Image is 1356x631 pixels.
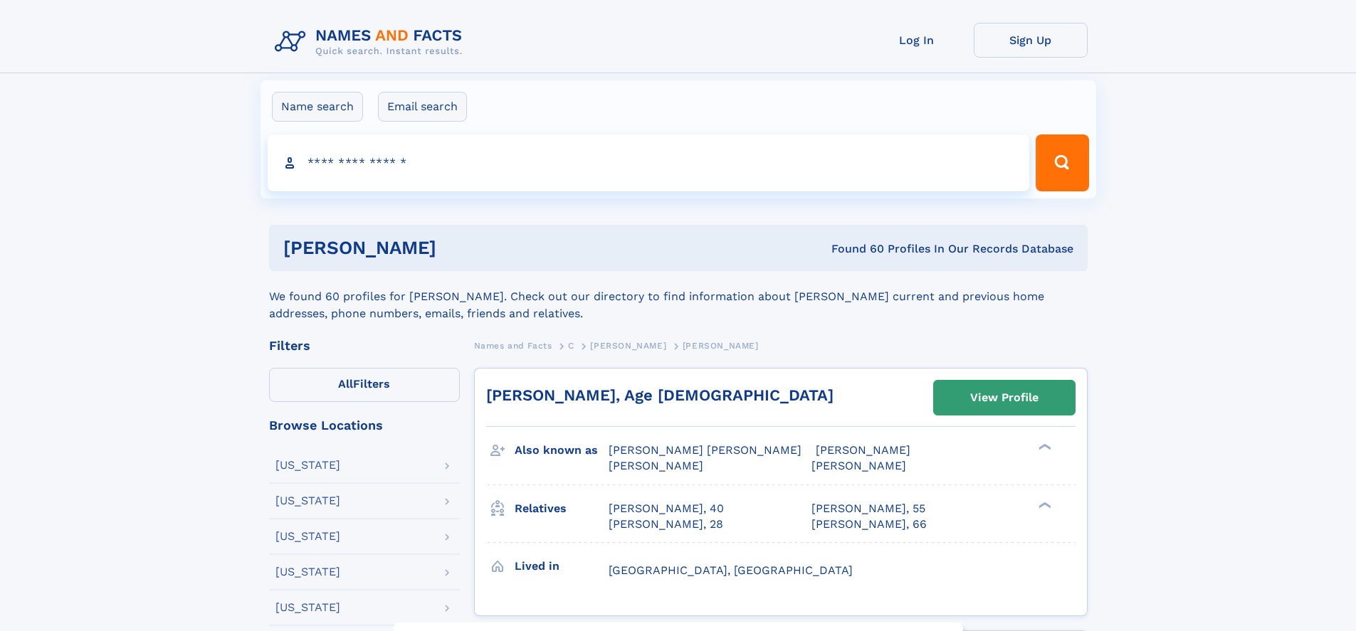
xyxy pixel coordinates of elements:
[283,239,634,257] h1: [PERSON_NAME]
[515,554,609,578] h3: Lived in
[609,516,723,532] a: [PERSON_NAME], 28
[272,92,363,122] label: Name search
[568,341,574,351] span: C
[609,501,724,516] a: [PERSON_NAME], 40
[811,516,927,532] a: [PERSON_NAME], 66
[934,381,1075,415] a: View Profile
[275,602,340,613] div: [US_STATE]
[268,134,1030,191] input: search input
[634,241,1073,257] div: Found 60 Profiles In Our Records Database
[269,23,474,61] img: Logo Names and Facts
[269,339,460,352] div: Filters
[1035,500,1052,509] div: ❯
[275,531,340,542] div: [US_STATE]
[1036,134,1088,191] button: Search Button
[609,563,853,577] span: [GEOGRAPHIC_DATA], [GEOGRAPHIC_DATA]
[974,23,1088,58] a: Sign Up
[590,341,666,351] span: [PERSON_NAME]
[568,336,574,354] a: C
[338,377,353,391] span: All
[275,495,340,507] div: [US_STATE]
[269,368,460,402] label: Filters
[486,386,834,404] a: [PERSON_NAME], Age [DEMOGRAPHIC_DATA]
[378,92,467,122] label: Email search
[275,460,340,471] div: [US_STATE]
[1035,442,1052,452] div: ❯
[275,566,340,578] div: [US_STATE]
[590,336,666,354] a: [PERSON_NAME]
[474,336,552,354] a: Names and Facts
[811,501,925,516] a: [PERSON_NAME], 55
[683,341,759,351] span: [PERSON_NAME]
[269,419,460,432] div: Browse Locations
[609,443,801,457] span: [PERSON_NAME] [PERSON_NAME]
[515,438,609,462] h3: Also known as
[609,459,703,472] span: [PERSON_NAME]
[816,443,910,457] span: [PERSON_NAME]
[860,23,974,58] a: Log In
[811,459,906,472] span: [PERSON_NAME]
[515,497,609,521] h3: Relatives
[970,381,1039,414] div: View Profile
[269,271,1088,322] div: We found 60 profiles for [PERSON_NAME]. Check out our directory to find information about [PERSON...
